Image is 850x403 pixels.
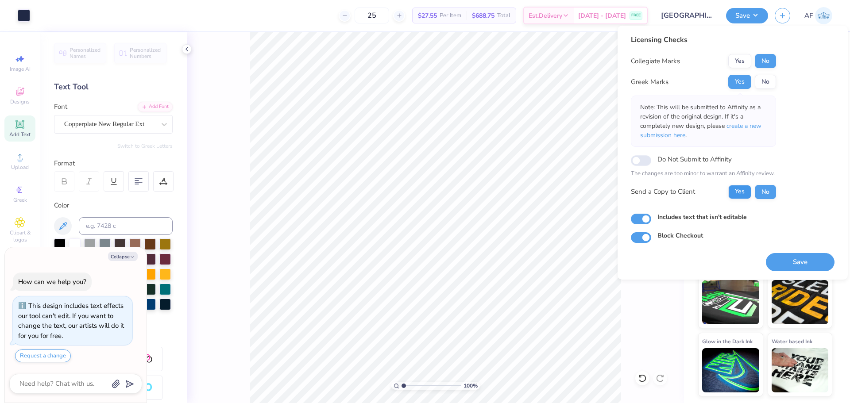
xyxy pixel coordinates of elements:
[772,280,829,324] img: Metallic & Glitter Ink
[755,75,776,89] button: No
[657,212,747,222] label: Includes text that isn't editable
[804,7,832,24] a: AF
[15,349,71,362] button: Request a change
[79,217,173,235] input: e.g. 7428 c
[440,11,461,20] span: Per Item
[728,54,751,68] button: Yes
[726,8,768,23] button: Save
[772,348,829,392] img: Water based Ink
[702,337,753,346] span: Glow in the Dark Ink
[657,154,732,165] label: Do Not Submit to Affinity
[355,8,389,23] input: – –
[70,47,101,59] span: Personalized Names
[108,252,138,261] button: Collapse
[578,11,626,20] span: [DATE] - [DATE]
[631,35,776,45] div: Licensing Checks
[472,11,495,20] span: $688.75
[755,185,776,199] button: No
[18,301,124,340] div: This design includes text effects our tool can't edit. If you want to change the text, our artist...
[130,47,161,59] span: Personalized Numbers
[766,253,835,271] button: Save
[54,81,173,93] div: Text Tool
[728,75,751,89] button: Yes
[54,102,67,112] label: Font
[13,196,27,203] span: Greek
[654,7,719,24] input: Untitled Design
[657,231,703,240] label: Block Checkout
[117,142,173,150] button: Switch to Greek Letters
[755,54,776,68] button: No
[18,277,86,286] div: How can we help you?
[640,103,767,140] p: Note: This will be submitted to Affinity as a revision of the original design. If it's a complete...
[11,164,29,171] span: Upload
[631,12,641,19] span: FREE
[702,348,759,392] img: Glow in the Dark Ink
[631,169,776,178] p: The changes are too minor to warrant an Affinity review.
[728,185,751,199] button: Yes
[497,11,510,20] span: Total
[631,56,680,66] div: Collegiate Marks
[10,65,31,73] span: Image AI
[702,280,759,324] img: Neon Ink
[54,200,173,211] div: Color
[772,337,812,346] span: Water based Ink
[54,158,174,169] div: Format
[138,102,173,112] div: Add Font
[9,131,31,138] span: Add Text
[418,11,437,20] span: $27.55
[10,98,30,105] span: Designs
[529,11,562,20] span: Est. Delivery
[631,187,695,197] div: Send a Copy to Client
[815,7,832,24] img: Ana Francesca Bustamante
[804,11,813,21] span: AF
[464,382,478,390] span: 100 %
[631,77,668,87] div: Greek Marks
[4,229,35,243] span: Clipart & logos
